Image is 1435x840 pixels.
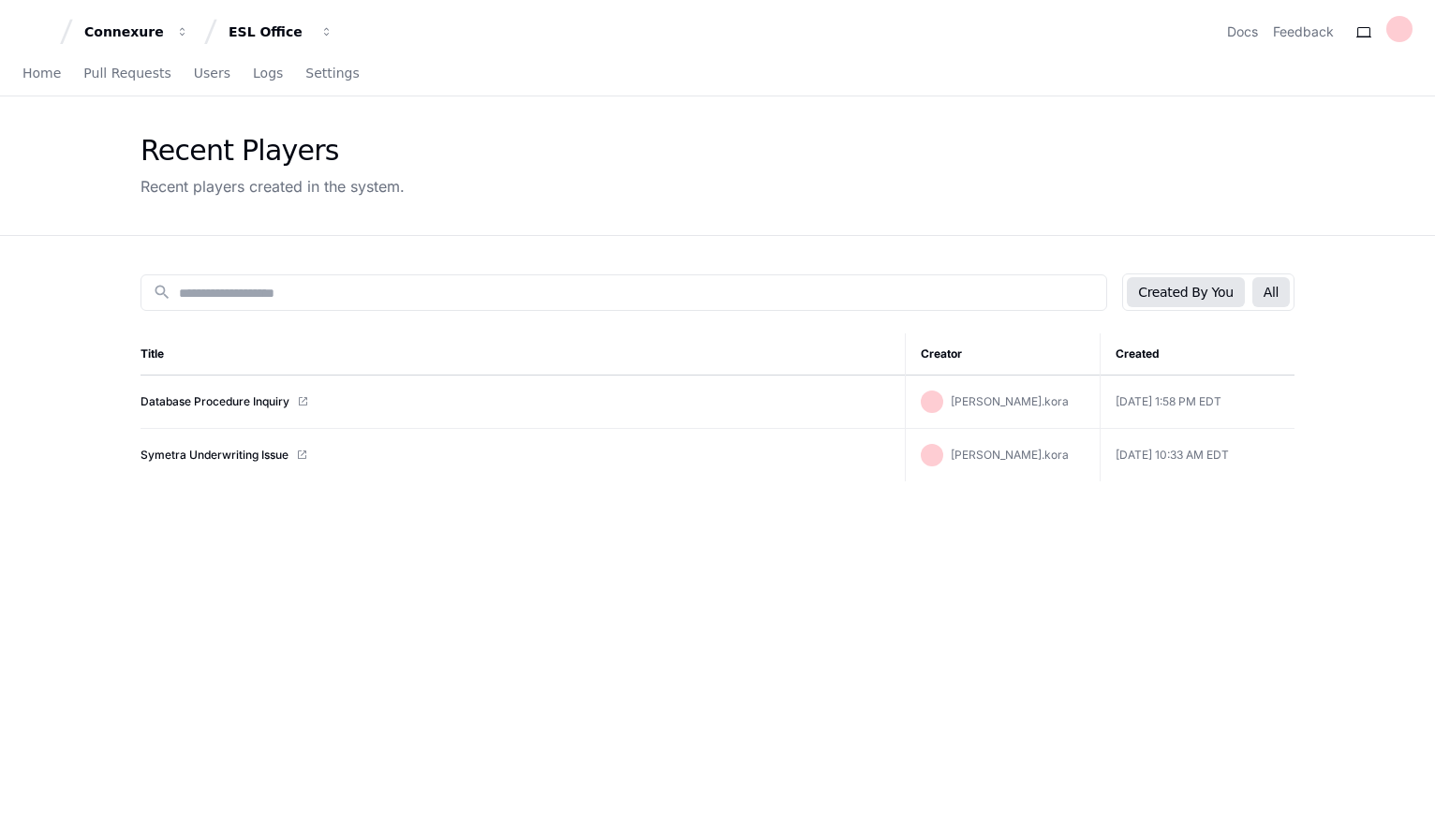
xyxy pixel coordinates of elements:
span: [PERSON_NAME].kora [951,394,1069,408]
th: Creator [905,333,1100,376]
td: [DATE] 10:33 AM EDT [1100,429,1294,482]
div: ESL Office [229,22,309,41]
a: Home [22,52,61,96]
span: Settings [305,67,359,79]
a: Pull Requests [83,52,170,96]
span: Users [194,67,230,79]
td: [DATE] 1:58 PM EDT [1100,376,1294,429]
button: Created By You [1127,277,1244,307]
a: Database Procedure Inquiry [141,394,289,409]
th: Title [141,333,905,376]
span: Logs [253,67,283,79]
mat-icon: search [153,283,171,302]
button: All [1252,277,1290,307]
a: Symetra Underwriting Issue [141,448,288,463]
th: Created [1100,333,1294,376]
span: Home [22,67,61,79]
span: Pull Requests [83,67,170,79]
div: Connexure [84,22,165,41]
button: Connexure [77,15,197,49]
a: Users [194,52,230,96]
div: Recent Players [141,134,405,168]
a: Logs [253,52,283,96]
a: Settings [305,52,359,96]
span: [PERSON_NAME].kora [951,448,1069,462]
button: Feedback [1273,22,1334,41]
div: Recent players created in the system. [141,175,405,198]
button: ESL Office [221,15,341,49]
a: Docs [1227,22,1258,41]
